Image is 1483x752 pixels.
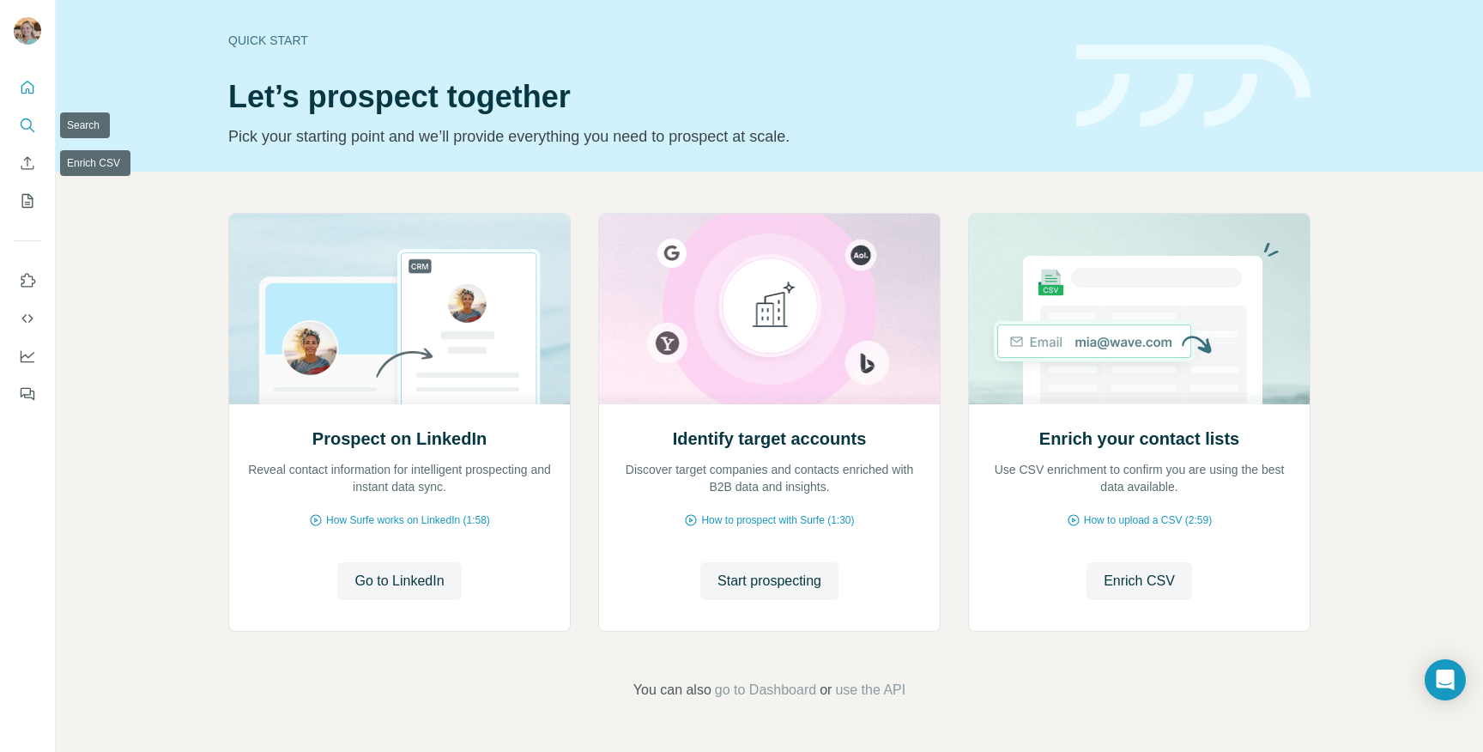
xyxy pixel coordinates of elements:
button: Search [14,110,41,141]
button: My lists [14,185,41,216]
button: Use Surfe API [14,303,41,334]
h1: Let’s prospect together [228,80,1056,114]
span: Enrich CSV [1104,571,1175,591]
span: How to prospect with Surfe (1:30) [701,512,854,528]
button: Enrich CSV [14,148,41,179]
div: Open Intercom Messenger [1425,659,1466,700]
img: Prospect on LinkedIn [228,214,571,404]
img: Enrich your contact lists [968,214,1310,404]
p: Reveal contact information for intelligent prospecting and instant data sync. [246,461,553,495]
button: Feedback [14,379,41,409]
p: Pick your starting point and we’ll provide everything you need to prospect at scale. [228,124,1056,149]
img: Avatar [14,17,41,45]
p: Use CSV enrichment to confirm you are using the best data available. [986,461,1292,495]
button: Dashboard [14,341,41,372]
span: How Surfe works on LinkedIn (1:58) [326,512,490,528]
button: use the API [835,680,905,700]
h2: Prospect on LinkedIn [312,427,487,451]
h2: Enrich your contact lists [1039,427,1239,451]
span: You can also [633,680,711,700]
button: Quick start [14,72,41,103]
div: Quick start [228,32,1056,49]
button: Enrich CSV [1087,562,1192,600]
span: or [820,680,832,700]
p: Discover target companies and contacts enriched with B2B data and insights. [616,461,923,495]
button: Start prospecting [700,562,838,600]
span: How to upload a CSV (2:59) [1084,512,1212,528]
h2: Identify target accounts [673,427,867,451]
button: go to Dashboard [715,680,816,700]
button: Use Surfe on LinkedIn [14,265,41,296]
span: Start prospecting [717,571,821,591]
span: Go to LinkedIn [354,571,444,591]
img: banner [1076,45,1310,128]
button: Go to LinkedIn [337,562,461,600]
img: Identify target accounts [598,214,941,404]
